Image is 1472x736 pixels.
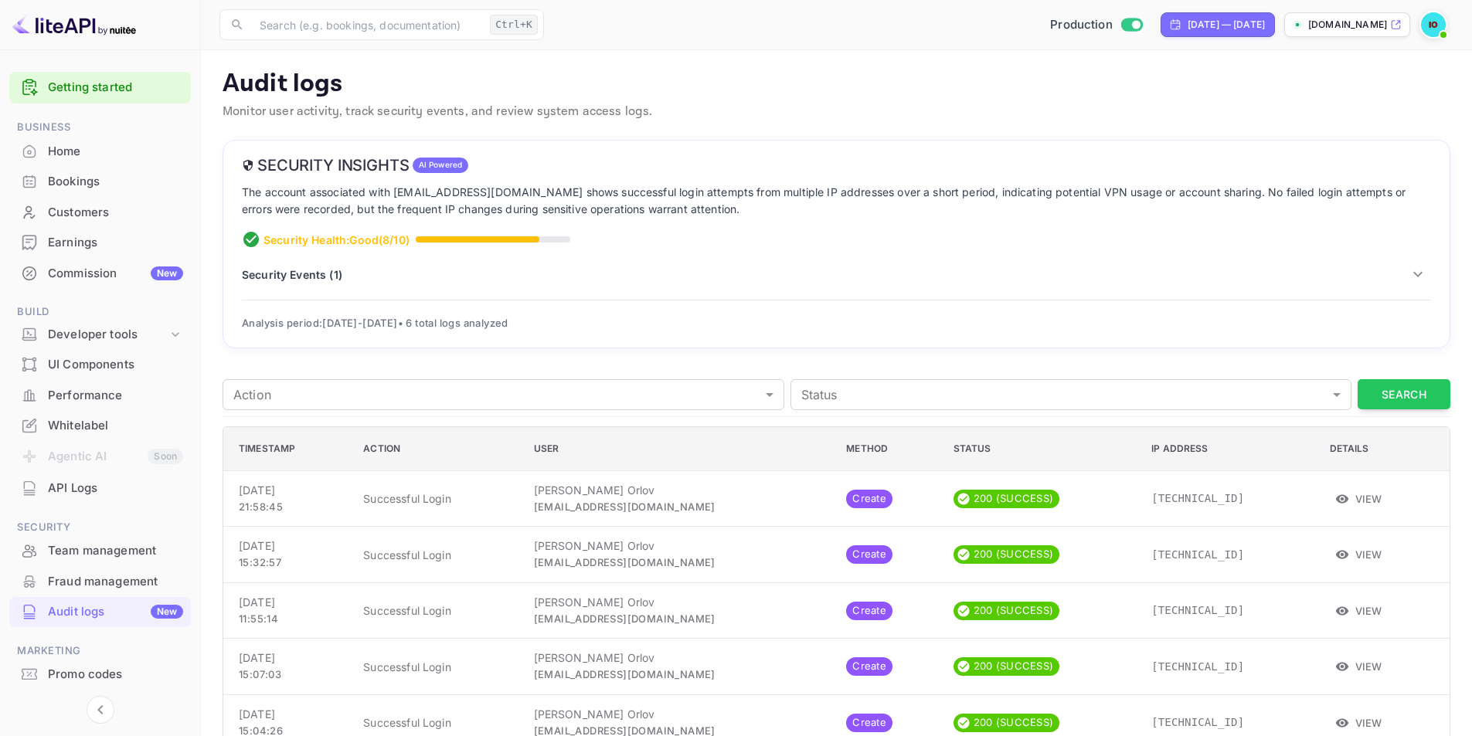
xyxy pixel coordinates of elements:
p: [TECHNICAL_ID] [1151,602,1304,619]
div: Bookings [48,173,183,191]
a: Team management [9,536,191,565]
a: Performance [9,381,191,409]
h6: Security Insights [242,156,410,175]
div: Whitelabel [48,417,183,435]
th: Details [1317,427,1450,471]
div: API Logs [48,480,183,497]
p: Successful Login [363,547,508,563]
p: [DATE] [239,594,338,610]
span: 200 (SUCCESS) [967,715,1059,731]
span: [EMAIL_ADDRESS][DOMAIN_NAME] [534,556,716,568]
span: [EMAIL_ADDRESS][DOMAIN_NAME] [534,668,716,680]
span: Analysis period: [DATE] - [DATE] • 6 total logs analyzed [242,317,508,329]
span: 200 (SUCCESS) [967,547,1059,562]
span: [EMAIL_ADDRESS][DOMAIN_NAME] [534,500,716,513]
p: [DOMAIN_NAME] [1308,18,1387,32]
div: Team management [48,542,183,560]
div: Team management [9,536,191,566]
a: UI Components [9,350,191,378]
span: 21:58:45 [239,500,283,513]
div: CommissionNew [9,259,191,289]
div: Bookings [9,167,191,197]
div: Getting started [9,72,191,103]
span: AI Powered [413,159,469,171]
th: Status [941,427,1139,471]
div: Customers [48,204,183,222]
p: [DATE] [239,538,338,554]
a: Earnings [9,228,191,256]
span: Business [9,119,191,136]
a: Whitelabel [9,411,191,439]
a: Fraud management [9,567,191,595]
span: 200 (SUCCESS) [967,659,1059,674]
button: View [1330,655,1389,678]
a: Promo codes [9,660,191,688]
div: Developer tools [9,321,191,348]
span: Security [9,519,191,536]
button: Search [1358,379,1450,409]
div: Customers [9,198,191,228]
button: View [1330,487,1389,510]
p: Security Health: Good ( 8 /10) [263,232,410,248]
span: [EMAIL_ADDRESS][DOMAIN_NAME] [534,612,716,625]
button: View [1330,599,1389,622]
div: Developer tools [48,326,168,344]
p: [PERSON_NAME] Orlov [534,482,822,498]
a: Audit logsNew [9,597,191,626]
a: API Logs [9,473,191,502]
div: UI Components [48,356,183,374]
p: [PERSON_NAME] Orlov [534,538,822,554]
div: API Logs [9,473,191,504]
div: Audit logsNew [9,597,191,627]
div: Fraud management [9,567,191,597]
p: Monitor user activity, track security events, and review system access logs. [223,103,1450,121]
div: Commission [48,265,183,283]
th: Timestamp [223,427,351,471]
a: CommissionNew [9,259,191,287]
th: Method [834,427,941,471]
p: Successful Login [363,490,508,507]
a: Customers [9,198,191,226]
span: 11:55:14 [239,612,278,625]
p: [DATE] [239,706,338,722]
div: New [151,266,183,280]
span: 200 (SUCCESS) [967,603,1059,619]
div: Earnings [9,228,191,258]
div: Whitelabel [9,411,191,441]
p: [TECHNICAL_ID] [1151,547,1304,563]
button: Collapse navigation [87,696,114,724]
span: 15:32:57 [239,556,281,568]
p: Successful Login [363,659,508,675]
div: Promo codes [9,660,191,690]
img: LiteAPI logo [12,12,136,37]
span: 200 (SUCCESS) [967,491,1059,507]
span: 15:07:03 [239,668,281,680]
div: Home [48,143,183,161]
div: Earnings [48,234,183,252]
a: Home [9,137,191,165]
div: New [151,605,183,619]
p: [TECHNICAL_ID] [1151,490,1304,507]
a: Bookings [9,167,191,195]
div: Performance [48,387,183,405]
div: Fraud management [48,573,183,591]
span: Create [846,491,892,507]
div: UI Components [9,350,191,380]
p: Successful Login [363,602,508,619]
div: Ctrl+K [490,15,538,35]
span: Create [846,659,892,674]
div: Switch to Sandbox mode [1044,16,1148,34]
p: [TECHNICAL_ID] [1151,714,1304,731]
div: Home [9,137,191,167]
div: Performance [9,381,191,411]
p: [TECHNICAL_ID] [1151,659,1304,675]
th: IP Address [1139,427,1317,471]
p: Audit logs [223,69,1450,100]
span: Create [846,603,892,619]
span: Build [9,304,191,321]
p: The account associated with [EMAIL_ADDRESS][DOMAIN_NAME] shows successful login attempts from mul... [242,184,1431,219]
p: [DATE] [239,650,338,666]
th: User [522,427,835,471]
p: [DATE] [239,482,338,498]
span: Create [846,715,892,731]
